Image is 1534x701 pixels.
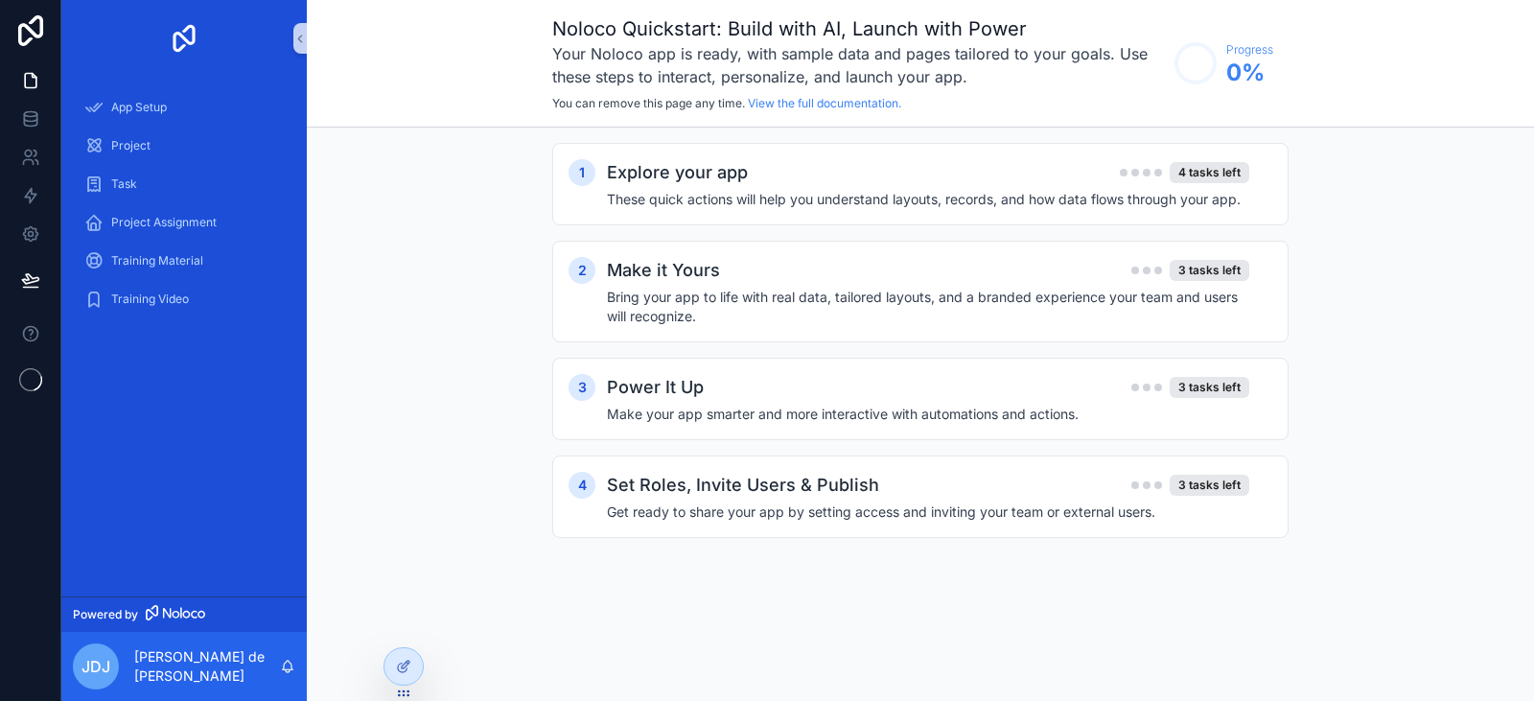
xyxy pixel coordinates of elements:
img: App logo [169,23,199,54]
span: Training Video [111,292,189,307]
span: App Setup [111,100,167,115]
h4: These quick actions will help you understand layouts, records, and how data flows through your app. [607,190,1249,209]
div: 4 tasks left [1170,162,1249,183]
span: You can remove this page any time. [552,96,745,110]
h2: Set Roles, Invite Users & Publish [607,472,879,499]
div: 1 [569,159,595,186]
a: Project [73,129,295,163]
h2: Power It Up [607,374,704,401]
div: 2 [569,257,595,284]
h1: Noloco Quickstart: Build with AI, Launch with Power [552,15,1165,42]
div: scrollable content [307,128,1534,592]
a: Task [73,167,295,201]
a: View the full documentation. [748,96,901,110]
div: 4 [569,472,595,499]
div: 3 tasks left [1170,260,1249,281]
div: 3 tasks left [1170,475,1249,496]
a: Training Material [73,244,295,278]
span: Project [111,138,151,153]
div: 3 tasks left [1170,377,1249,398]
h4: Make your app smarter and more interactive with automations and actions. [607,405,1249,424]
span: Task [111,176,137,192]
a: Project Assignment [73,205,295,240]
span: Project Assignment [111,215,217,230]
div: scrollable content [61,77,307,341]
span: 0 % [1226,58,1273,88]
a: Powered by [61,596,307,632]
span: Progress [1226,42,1273,58]
h2: Make it Yours [607,257,720,284]
a: App Setup [73,90,295,125]
span: Powered by [73,607,138,622]
span: Training Material [111,253,203,269]
h4: Get ready to share your app by setting access and inviting your team or external users. [607,502,1249,522]
span: JdJ [81,655,110,678]
h3: Your Noloco app is ready, with sample data and pages tailored to your goals. Use these steps to i... [552,42,1165,88]
p: [PERSON_NAME] de [PERSON_NAME] [134,647,280,686]
div: 3 [569,374,595,401]
h2: Explore your app [607,159,748,186]
a: Training Video [73,282,295,316]
h4: Bring your app to life with real data, tailored layouts, and a branded experience your team and u... [607,288,1249,326]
